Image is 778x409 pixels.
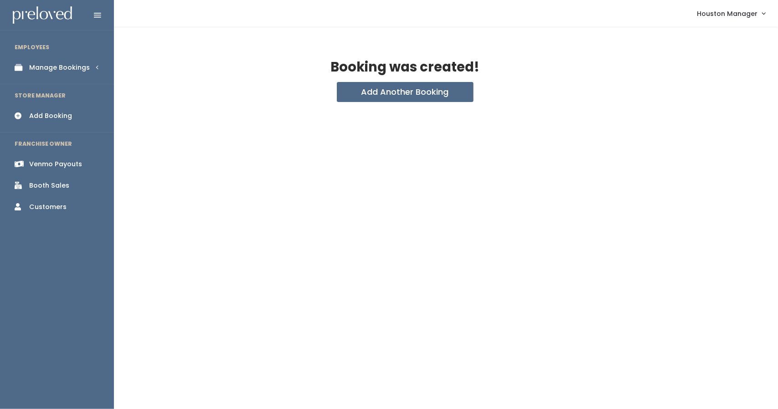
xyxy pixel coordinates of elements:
div: Booth Sales [29,181,69,190]
div: Customers [29,202,67,212]
div: Add Booking [29,111,72,121]
button: Add Another Booking [337,82,474,102]
img: preloved logo [13,6,72,24]
div: Manage Bookings [29,63,90,72]
a: Houston Manager [688,4,774,23]
span: Houston Manager [697,9,757,19]
h2: Booking was created! [330,60,479,75]
div: Venmo Payouts [29,159,82,169]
